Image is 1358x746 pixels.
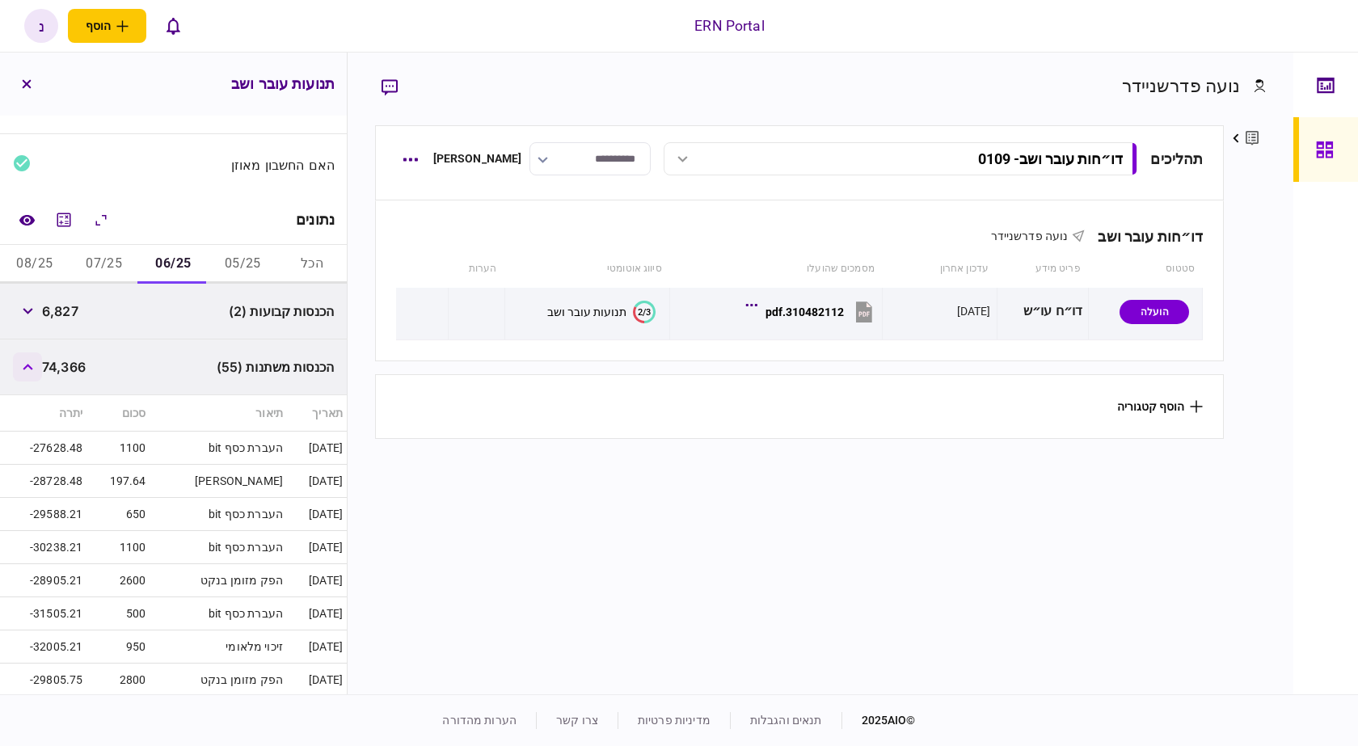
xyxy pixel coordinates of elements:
td: 1100 [86,432,150,465]
td: [DATE] [287,531,347,564]
th: סכום [86,395,150,432]
span: הכנסות קבועות (2) [229,301,334,321]
td: 2800 [86,664,150,697]
div: [PERSON_NAME] [433,150,522,167]
td: 950 [86,630,150,664]
td: [DATE] [287,498,347,531]
button: 2/3תנועות עובר ושב [547,301,656,323]
button: 07/25 [70,245,139,284]
td: bit העברת כסף [150,498,287,531]
button: 310482112.pdf [749,293,876,330]
td: [DATE] [287,465,347,498]
button: הוסף קטגוריה [1117,400,1203,413]
div: 310482112.pdf [765,306,844,318]
button: פתח תפריט להוספת לקוח [68,9,146,43]
td: הפק מזומן בנקט [150,564,287,597]
div: [DATE] [957,303,991,319]
span: 74,366 [42,357,86,377]
td: 2600 [86,564,150,597]
a: הערות מהדורה [442,714,517,727]
button: מחשבון [49,205,78,234]
th: עדכון אחרון [883,251,997,288]
td: הפק מזומן בנקט [150,664,287,697]
button: הכל [277,245,347,284]
th: תאריך [287,395,347,432]
button: 06/25 [139,245,209,284]
div: הועלה [1120,300,1189,324]
button: דו״חות עובר ושב- 0109 [664,142,1137,175]
a: תנאים והגבלות [750,714,822,727]
td: bit העברת כסף [150,432,287,465]
button: פתח רשימת התראות [156,9,190,43]
text: 2/3 [638,306,651,317]
button: נ [24,9,58,43]
div: תנועות עובר ושב [547,306,626,318]
div: נועה פדרשניידר [1122,73,1241,99]
td: זיכוי מלאומי [150,630,287,664]
span: 6,827 [42,301,78,321]
span: הכנסות משתנות (55) [217,357,334,377]
a: השוואה למסמך [12,205,41,234]
th: מסמכים שהועלו [670,251,883,288]
td: [PERSON_NAME] [150,465,287,498]
td: [DATE] [287,630,347,664]
div: נתונים [296,212,335,228]
th: סיווג אוטומטי [505,251,670,288]
td: bit העברת כסף [150,597,287,630]
div: דו״חות עובר ושב [1085,228,1203,245]
td: [DATE] [287,432,347,465]
div: האם החשבון מאוזן [180,158,335,171]
button: 05/25 [208,245,277,284]
div: דו״ח עו״ש [1003,293,1083,330]
div: דו״חות עובר ושב - 0109 [978,150,1123,167]
h3: תנועות עובר ושב [231,77,335,91]
div: תהליכים [1150,148,1203,170]
a: צרו קשר [556,714,598,727]
td: 650 [86,498,150,531]
a: מדיניות פרטיות [638,714,711,727]
div: ERN Portal [694,15,764,36]
td: 197.64 [86,465,150,498]
th: סטטוס [1089,251,1203,288]
td: 1100 [86,531,150,564]
th: תיאור [150,395,287,432]
span: נועה פדרשניידר [991,230,1069,242]
td: [DATE] [287,564,347,597]
th: הערות [448,251,504,288]
button: הרחב\כווץ הכל [86,205,116,234]
div: © 2025 AIO [841,712,916,729]
td: [DATE] [287,664,347,697]
th: פריט מידע [997,251,1089,288]
td: 500 [86,597,150,630]
td: bit העברת כסף [150,531,287,564]
td: [DATE] [287,597,347,630]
